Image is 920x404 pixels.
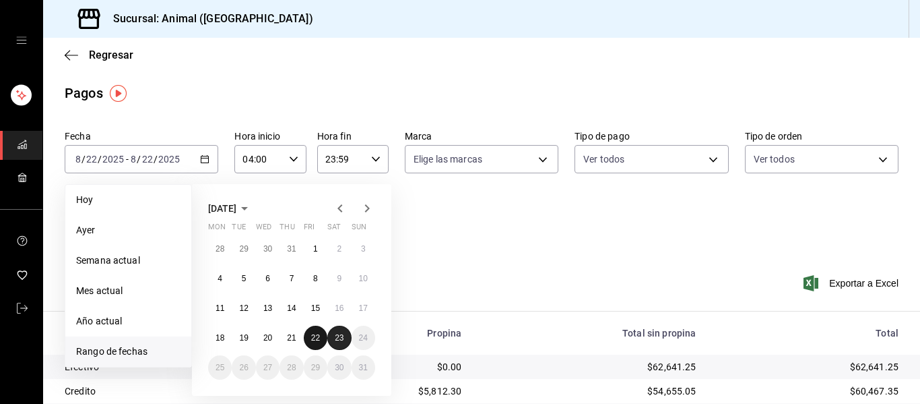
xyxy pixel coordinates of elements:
[98,154,102,165] span: /
[256,266,280,291] button: August 6, 2025
[208,326,232,350] button: August 18, 2025
[256,326,280,350] button: August 20, 2025
[110,85,127,102] img: Tooltip marker
[239,304,248,313] abbr: August 12, 2025
[141,154,154,165] input: --
[102,154,125,165] input: ----
[483,328,696,339] div: Total sin propina
[256,296,280,320] button: August 13, 2025
[208,223,226,237] abbr: Monday
[16,35,27,46] button: open drawer
[126,154,129,165] span: -
[263,304,272,313] abbr: August 13, 2025
[216,304,224,313] abbr: August 11, 2025
[304,266,327,291] button: August 8, 2025
[280,223,294,237] abbr: Thursday
[304,296,327,320] button: August 15, 2025
[337,244,341,254] abbr: August 2, 2025
[242,274,247,283] abbr: August 5, 2025
[234,132,306,141] label: Hora inicio
[304,326,327,350] button: August 22, 2025
[327,326,351,350] button: August 23, 2025
[216,244,224,254] abbr: July 28, 2025
[335,304,343,313] abbr: August 16, 2025
[208,296,232,320] button: August 11, 2025
[359,363,368,372] abbr: August 31, 2025
[263,333,272,343] abbr: August 20, 2025
[313,244,318,254] abbr: August 1, 2025
[335,333,343,343] abbr: August 23, 2025
[327,223,341,237] abbr: Saturday
[806,275,898,291] button: Exportar a Excel
[232,355,255,380] button: August 26, 2025
[239,333,248,343] abbr: August 19, 2025
[352,237,375,261] button: August 3, 2025
[304,237,327,261] button: August 1, 2025
[287,304,296,313] abbr: August 14, 2025
[263,363,272,372] abbr: August 27, 2025
[718,384,898,398] div: $60,467.35
[352,266,375,291] button: August 10, 2025
[280,266,303,291] button: August 7, 2025
[352,223,366,237] abbr: Sunday
[483,360,696,374] div: $62,641.25
[218,274,222,283] abbr: August 4, 2025
[76,314,180,328] span: Año actual
[208,200,253,217] button: [DATE]
[280,237,303,261] button: July 31, 2025
[208,203,236,214] span: [DATE]
[137,154,141,165] span: /
[208,266,232,291] button: August 4, 2025
[359,333,368,343] abbr: August 24, 2025
[208,355,232,380] button: August 25, 2025
[216,333,224,343] abbr: August 18, 2025
[158,154,180,165] input: ----
[287,333,296,343] abbr: August 21, 2025
[280,296,303,320] button: August 14, 2025
[76,345,180,359] span: Rango de fechas
[232,266,255,291] button: August 5, 2025
[216,363,224,372] abbr: August 25, 2025
[313,274,318,283] abbr: August 8, 2025
[311,363,320,372] abbr: August 29, 2025
[290,274,294,283] abbr: August 7, 2025
[352,355,375,380] button: August 31, 2025
[483,384,696,398] div: $54,655.05
[327,355,351,380] button: August 30, 2025
[76,223,180,237] span: Ayer
[287,363,296,372] abbr: August 28, 2025
[65,132,218,141] label: Fecha
[754,152,795,166] span: Ver todos
[232,296,255,320] button: August 12, 2025
[414,152,482,166] span: Elige las marcas
[280,355,303,380] button: August 28, 2025
[583,152,624,166] span: Ver todos
[405,132,558,141] label: Marca
[86,154,98,165] input: --
[352,326,375,350] button: August 24, 2025
[359,304,368,313] abbr: August 17, 2025
[352,296,375,320] button: August 17, 2025
[361,244,366,254] abbr: August 3, 2025
[311,304,320,313] abbr: August 15, 2025
[287,244,296,254] abbr: July 31, 2025
[89,49,133,61] span: Regresar
[130,154,137,165] input: --
[317,132,389,141] label: Hora fin
[337,274,341,283] abbr: August 9, 2025
[265,274,270,283] abbr: August 6, 2025
[232,223,245,237] abbr: Tuesday
[256,237,280,261] button: July 30, 2025
[718,360,898,374] div: $62,641.25
[76,284,180,298] span: Mes actual
[256,223,271,237] abbr: Wednesday
[335,363,343,372] abbr: August 30, 2025
[65,49,133,61] button: Regresar
[154,154,158,165] span: /
[256,355,280,380] button: August 27, 2025
[280,326,303,350] button: August 21, 2025
[65,384,302,398] div: Credito
[327,237,351,261] button: August 2, 2025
